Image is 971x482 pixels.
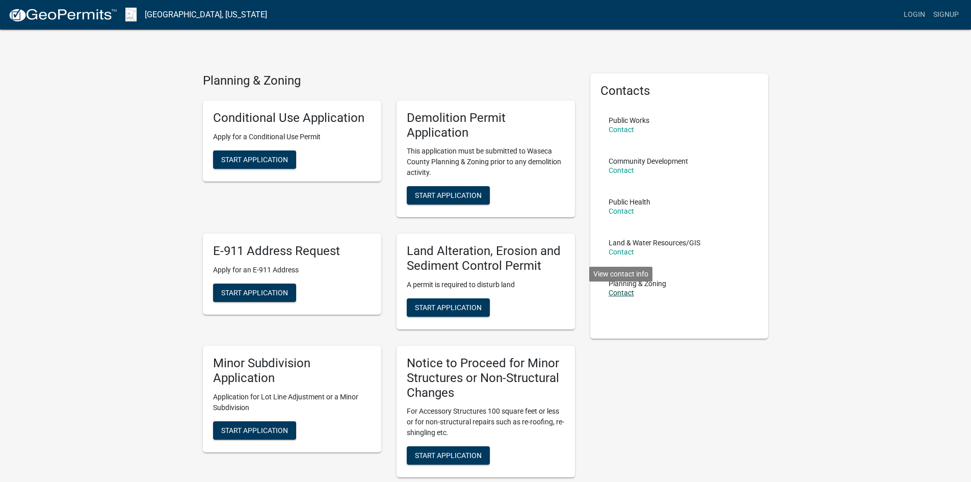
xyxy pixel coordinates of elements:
[609,198,650,206] p: Public Health
[203,73,575,88] h4: Planning & Zoning
[125,8,137,21] img: Waseca County, Minnesota
[407,406,565,438] p: For Accessory Structures 100 square feet or less or for non-structural repairs such as re-roofing...
[609,239,700,246] p: Land & Water Resources/GIS
[600,84,758,98] h5: Contacts
[407,186,490,205] button: Start Application
[407,111,565,140] h5: Demolition Permit Application
[213,421,296,440] button: Start Application
[609,289,634,297] a: Contact
[213,244,371,259] h5: E-911 Address Request
[609,280,666,287] p: Planning & Zoning
[213,150,296,169] button: Start Application
[415,303,482,311] span: Start Application
[213,284,296,302] button: Start Application
[609,207,634,215] a: Contact
[145,6,267,23] a: [GEOGRAPHIC_DATA], [US_STATE]
[221,155,288,163] span: Start Application
[213,356,371,386] h5: Minor Subdivision Application
[415,451,482,460] span: Start Application
[213,265,371,275] p: Apply for an E-911 Address
[221,289,288,297] span: Start Application
[407,298,490,317] button: Start Application
[609,166,634,174] a: Contact
[221,426,288,434] span: Start Application
[213,132,371,142] p: Apply for a Conditional Use Permit
[407,446,490,465] button: Start Application
[415,191,482,199] span: Start Application
[929,5,963,24] a: Signup
[609,125,634,134] a: Contact
[407,356,565,400] h5: Notice to Proceed for Minor Structures or Non-Structural Changes
[609,248,634,256] a: Contact
[213,392,371,413] p: Application for Lot Line Adjustment or a Minor Subdivision
[407,280,565,290] p: A permit is required to disturb land
[609,158,688,165] p: Community Development
[407,244,565,273] h5: Land Alteration, Erosion and Sediment Control Permit
[213,111,371,125] h5: Conditional Use Application
[407,146,565,178] p: This application must be submitted to Waseca County Planning & Zoning prior to any demolition act...
[900,5,929,24] a: Login
[609,117,649,124] p: Public Works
